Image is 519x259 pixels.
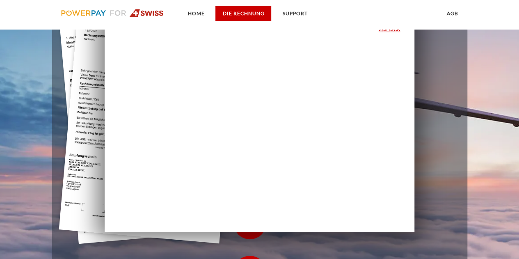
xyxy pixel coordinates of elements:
[215,6,271,21] a: DIE RECHNUNG
[233,206,447,239] button: Hilfe-Center
[181,6,211,21] a: Home
[440,6,465,21] a: agb
[61,9,164,17] img: logo-swiss.svg
[275,6,314,21] a: SUPPORT
[379,25,400,32] a: zurück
